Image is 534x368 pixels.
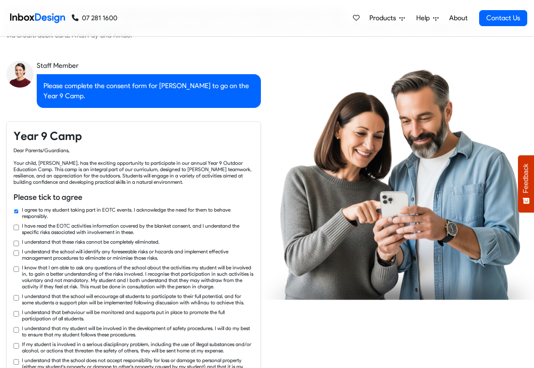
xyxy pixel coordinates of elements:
[518,155,534,212] button: Feedback - Show survey
[6,61,33,88] img: staff_avatar.png
[447,10,470,27] a: About
[22,207,254,219] label: I agree to my student taking part in EOTC events. I acknowledge the need for them to behave respo...
[366,10,408,27] a: Products
[369,13,399,23] span: Products
[22,341,254,354] label: If my student is involved in a serious disciplinary problem, including the use of illegal substan...
[37,61,261,71] div: Staff Member
[413,10,442,27] a: Help
[22,239,160,245] label: I understand that these risks cannot be completely eliminated.
[22,325,254,338] label: I understand that my student will be involved in the development of safety procedures. I will do ...
[14,147,254,185] div: Dear Parents/Guardians, Your child, [PERSON_NAME], has the exciting opportunity to participate in...
[22,293,254,306] label: I understand that the school will encourage all students to participate to their full potential, ...
[37,74,261,108] div: Please complete the consent form for [PERSON_NAME] to go on the Year 9 Camp.
[522,164,530,193] span: Feedback
[22,309,254,322] label: I understand that behaviour will be monitored and supports put in place to promote the full parti...
[479,10,527,26] a: Contact Us
[416,13,433,23] span: Help
[22,248,254,261] label: I understand the school will identify any foreseeable risks or hazards and implement effective ma...
[22,264,254,290] label: I know that I am able to ask any questions of the school about the activities my student will be ...
[14,129,254,144] h4: Year 9 Camp
[72,13,117,23] a: 07 281 1600
[22,223,254,235] label: I have read the EOTC activities information covered by the blanket consent, and I understand the ...
[14,192,254,203] h6: Please tick to agree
